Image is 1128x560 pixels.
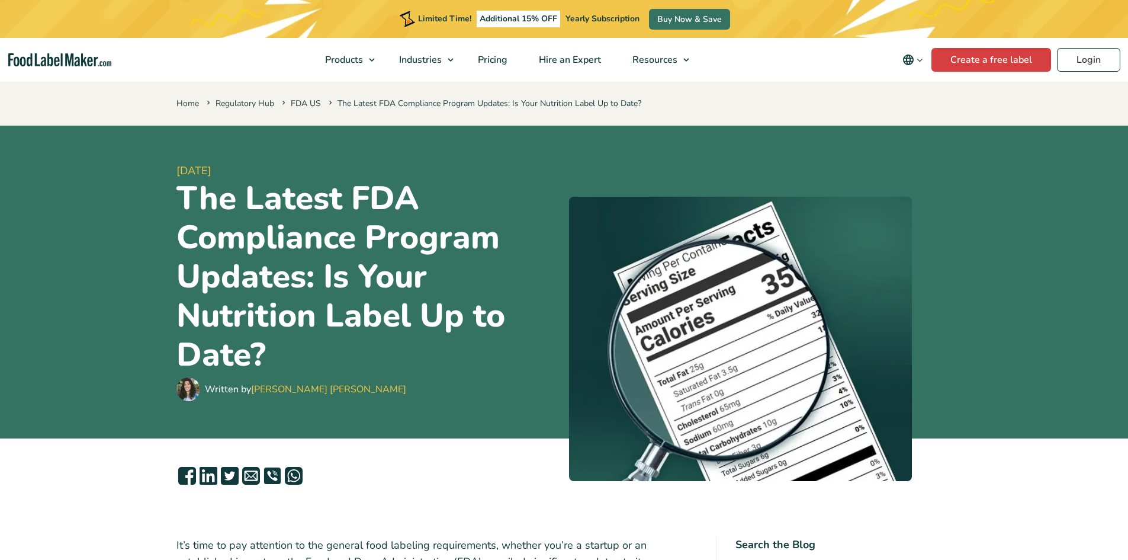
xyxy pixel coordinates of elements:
span: Resources [629,53,679,66]
span: The Latest FDA Compliance Program Updates: Is Your Nutrition Label Up to Date? [326,98,641,109]
a: Hire an Expert [523,38,614,82]
span: Additional 15% OFF [477,11,560,27]
a: Regulatory Hub [216,98,274,109]
button: Change language [894,48,931,72]
a: FDA US [291,98,321,109]
h4: Search the Blog [735,537,952,553]
div: Written by [205,382,406,396]
span: Hire an Expert [535,53,602,66]
span: Yearly Subscription [565,13,639,24]
a: Food Label Maker homepage [8,53,111,67]
span: Products [322,53,364,66]
h1: The Latest FDA Compliance Program Updates: Is Your Nutrition Label Up to Date? [176,179,560,375]
a: Industries [384,38,459,82]
span: Industries [396,53,443,66]
img: Maria Abi Hanna - Food Label Maker [176,377,200,401]
a: Buy Now & Save [649,9,730,30]
a: Login [1057,48,1120,72]
a: [PERSON_NAME] [PERSON_NAME] [251,383,406,396]
span: [DATE] [176,163,560,179]
span: Limited Time! [418,13,471,24]
a: Pricing [462,38,520,82]
span: Pricing [474,53,509,66]
a: Resources [617,38,695,82]
a: Home [176,98,199,109]
a: Products [310,38,381,82]
a: Create a free label [931,48,1051,72]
